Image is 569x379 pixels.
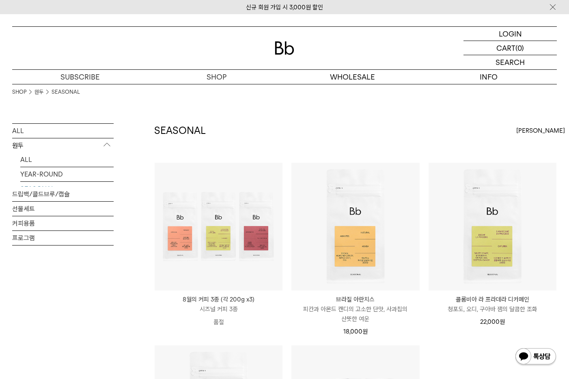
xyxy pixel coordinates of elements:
[515,41,524,55] p: (0)
[12,88,26,96] a: SHOP
[291,304,419,324] p: 피칸과 아몬드 캔디의 고소한 단맛, 사과칩의 산뜻한 여운
[20,153,114,167] a: ALL
[496,55,525,69] p: SEARCH
[480,318,505,325] span: 22,000
[155,314,282,330] p: 품절
[291,295,419,304] p: 브라질 아란치스
[149,70,285,84] a: SHOP
[12,231,114,245] a: 프로그램
[499,27,522,41] p: LOGIN
[12,216,114,230] a: 커피용품
[154,124,206,138] h2: SEASONAL
[343,328,368,335] span: 18,000
[34,88,43,96] a: 원두
[515,347,557,367] img: 카카오톡 채널 1:1 채팅 버튼
[12,138,114,153] p: 원두
[362,328,368,335] span: 원
[12,202,114,216] a: 선물세트
[291,163,419,291] img: 브라질 아란치스
[155,295,282,304] p: 8월의 커피 3종 (각 200g x3)
[421,70,557,84] p: INFO
[496,41,515,55] p: CART
[516,126,565,136] span: [PERSON_NAME]
[275,41,294,55] img: 로고
[12,124,114,138] a: ALL
[12,70,149,84] a: SUBSCRIBE
[155,304,282,314] p: 시즈널 커피 3종
[155,163,282,291] img: 8월의 커피 3종 (각 200g x3)
[463,41,557,55] a: CART (0)
[429,295,556,304] p: 콜롬비아 라 프라데라 디카페인
[500,318,505,325] span: 원
[284,70,421,84] p: WHOLESALE
[20,167,114,181] a: YEAR-ROUND
[429,295,556,314] a: 콜롬비아 라 프라데라 디카페인 청포도, 오디, 구아바 잼의 달콤한 조화
[12,187,114,201] a: 드립백/콜드브루/캡슐
[463,27,557,41] a: LOGIN
[155,295,282,314] a: 8월의 커피 3종 (각 200g x3) 시즈널 커피 3종
[20,182,114,196] a: SEASONAL
[246,4,323,11] a: 신규 회원 가입 시 3,000원 할인
[52,88,80,96] a: SEASONAL
[291,295,419,324] a: 브라질 아란치스 피칸과 아몬드 캔디의 고소한 단맛, 사과칩의 산뜻한 여운
[429,163,556,291] img: 콜롬비아 라 프라데라 디카페인
[429,304,556,314] p: 청포도, 오디, 구아바 잼의 달콤한 조화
